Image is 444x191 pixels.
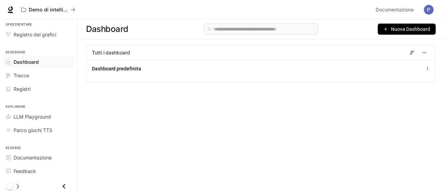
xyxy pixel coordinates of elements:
font: Registro dei grafici [14,32,56,37]
font: LLM Playground [14,114,51,120]
button: Nuova Dashboard [378,24,436,35]
font: Tracce [14,72,29,78]
font: Tutti i dashboard [92,50,130,55]
font: Dashboard [14,59,39,65]
font: Nuova Dashboard [391,26,430,32]
font: Osservare [6,50,26,54]
font: Parco giochi TTS [14,127,52,133]
font: Esplorare [6,104,26,109]
font: Risorse [6,146,21,150]
a: Tracce [3,69,75,81]
font: Dashboard [86,24,128,34]
a: Dashboard [3,56,75,68]
a: Documentazione [3,151,75,164]
img: Avatar utente [424,5,434,15]
a: Parco giochi TTS [3,124,75,136]
font: Demo di intelligenza artificiale nel mondo [29,7,128,12]
font: Registri [14,86,31,92]
font: Sperimentare [6,22,32,27]
a: Feedback [3,165,75,177]
a: LLM Playground [3,111,75,123]
a: Registro dei grafici [3,28,75,41]
font: Documentazione [14,155,52,160]
a: Documentazione [373,3,419,17]
button: Tutti gli spazi di lavoro [18,3,78,17]
font: Dashboard predefinita [92,66,141,71]
span: Attiva/disattiva la modalità scura [6,182,13,190]
a: Dashboard predefinita [92,65,141,72]
a: Registri [3,83,75,95]
font: Documentazione [376,7,414,12]
button: Avatar utente [422,3,436,17]
font: Feedback [14,168,36,174]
